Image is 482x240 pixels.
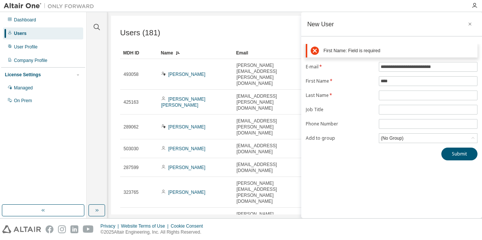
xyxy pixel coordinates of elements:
[306,135,374,141] label: Add to group
[124,71,139,77] span: 493058
[120,29,160,37] span: Users (181)
[323,48,474,54] div: First Name: Field is required
[124,146,139,152] span: 503030
[236,93,305,111] span: [EMAIL_ADDRESS][PERSON_NAME][DOMAIN_NAME]
[2,225,41,233] img: altair_logo.svg
[124,189,139,195] span: 323765
[46,225,53,233] img: facebook.svg
[14,57,47,63] div: Company Profile
[124,124,139,130] span: 289062
[101,223,121,229] div: Privacy
[379,134,477,143] div: (No Group)
[168,146,206,151] a: [PERSON_NAME]
[101,229,207,235] p: © 2025 Altair Engineering, Inc. All Rights Reserved.
[161,97,205,108] a: [PERSON_NAME] [PERSON_NAME]
[236,211,305,235] span: [PERSON_NAME][EMAIL_ADDRESS][PERSON_NAME][DOMAIN_NAME]
[58,225,66,233] img: instagram.svg
[14,17,36,23] div: Dashboard
[306,78,374,84] label: First Name
[14,30,26,36] div: Users
[14,44,38,50] div: User Profile
[307,21,334,27] div: New User
[236,143,305,155] span: [EMAIL_ADDRESS][DOMAIN_NAME]
[70,225,78,233] img: linkedin.svg
[236,162,305,174] span: [EMAIL_ADDRESS][DOMAIN_NAME]
[168,124,206,130] a: [PERSON_NAME]
[441,148,477,160] button: Submit
[5,72,41,78] div: License Settings
[121,223,171,229] div: Website Terms of Use
[4,2,98,10] img: Altair One
[171,223,207,229] div: Cookie Consent
[306,64,374,70] label: E-mail
[236,47,305,59] div: Email
[306,107,374,113] label: Job Title
[168,165,206,170] a: [PERSON_NAME]
[124,165,139,171] span: 287599
[161,47,230,59] div: Name
[168,190,206,195] a: [PERSON_NAME]
[306,121,374,127] label: Phone Number
[236,62,305,86] span: [PERSON_NAME][EMAIL_ADDRESS][PERSON_NAME][DOMAIN_NAME]
[168,72,206,77] a: [PERSON_NAME]
[123,47,155,59] div: MDH ID
[124,99,139,105] span: 425163
[236,118,305,136] span: [EMAIL_ADDRESS][PERSON_NAME][DOMAIN_NAME]
[14,85,33,91] div: Managed
[380,134,404,142] div: (No Group)
[83,225,94,233] img: youtube.svg
[236,180,305,204] span: [PERSON_NAME][EMAIL_ADDRESS][PERSON_NAME][DOMAIN_NAME]
[306,92,374,98] label: Last Name
[14,98,32,104] div: On Prem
